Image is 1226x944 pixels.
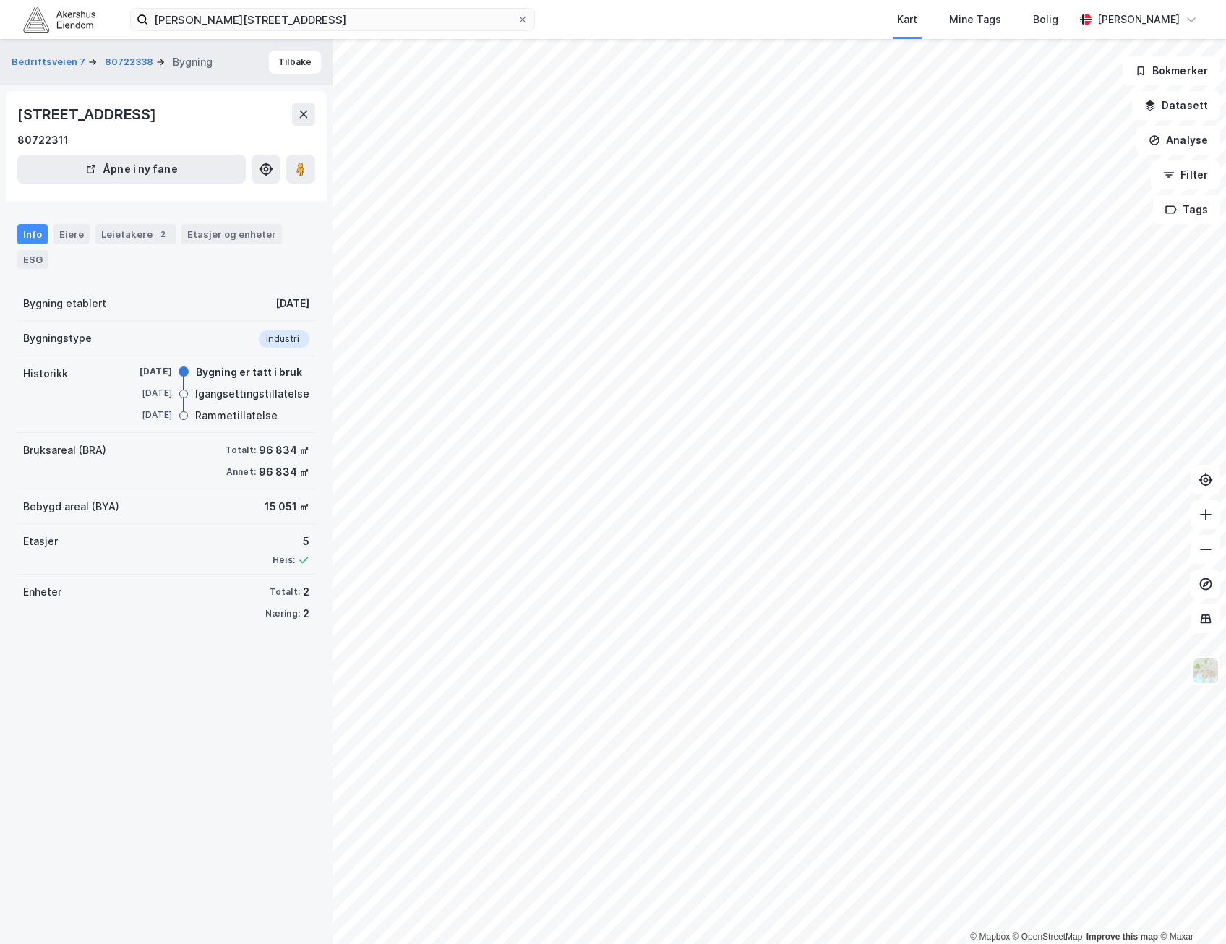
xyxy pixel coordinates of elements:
[303,605,309,622] div: 2
[17,103,159,126] div: [STREET_ADDRESS]
[114,365,172,378] div: [DATE]
[1153,195,1220,224] button: Tags
[195,407,278,424] div: Rammetillatelse
[23,330,92,347] div: Bygningstype
[303,583,309,601] div: 2
[1154,875,1226,944] iframe: Chat Widget
[1013,932,1083,942] a: OpenStreetMap
[1086,932,1158,942] a: Improve this map
[275,295,309,312] div: [DATE]
[23,533,58,550] div: Etasjer
[1097,11,1180,28] div: [PERSON_NAME]
[226,445,256,456] div: Totalt:
[17,132,69,149] div: 80722311
[273,533,309,550] div: 5
[226,466,256,478] div: Annet:
[23,295,106,312] div: Bygning etablert
[53,224,90,244] div: Eiere
[259,442,309,459] div: 96 834 ㎡
[114,387,172,400] div: [DATE]
[270,586,300,598] div: Totalt:
[949,11,1001,28] div: Mine Tags
[23,442,106,459] div: Bruksareal (BRA)
[970,932,1010,942] a: Mapbox
[897,11,917,28] div: Kart
[1033,11,1058,28] div: Bolig
[17,224,48,244] div: Info
[23,498,119,515] div: Bebygd areal (BYA)
[195,385,309,403] div: Igangsettingstillatelse
[95,224,176,244] div: Leietakere
[1151,160,1220,189] button: Filter
[17,250,48,269] div: ESG
[259,463,309,481] div: 96 834 ㎡
[265,608,300,619] div: Næring:
[23,365,68,382] div: Historikk
[1136,126,1220,155] button: Analyse
[114,408,172,421] div: [DATE]
[105,55,156,69] button: 80722338
[1123,56,1220,85] button: Bokmerker
[148,9,517,30] input: Søk på adresse, matrikkel, gårdeiere, leietakere eller personer
[273,554,295,566] div: Heis:
[187,228,276,241] div: Etasjer og enheter
[12,55,88,69] button: Bedriftsveien 7
[1154,875,1226,944] div: Kontrollprogram for chat
[155,227,170,241] div: 2
[265,498,309,515] div: 15 051 ㎡
[17,155,246,184] button: Åpne i ny fane
[1192,657,1219,685] img: Z
[23,583,61,601] div: Enheter
[269,51,321,74] button: Tilbake
[23,7,95,32] img: akershus-eiendom-logo.9091f326c980b4bce74ccdd9f866810c.svg
[173,53,213,71] div: Bygning
[196,364,302,381] div: Bygning er tatt i bruk
[1132,91,1220,120] button: Datasett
